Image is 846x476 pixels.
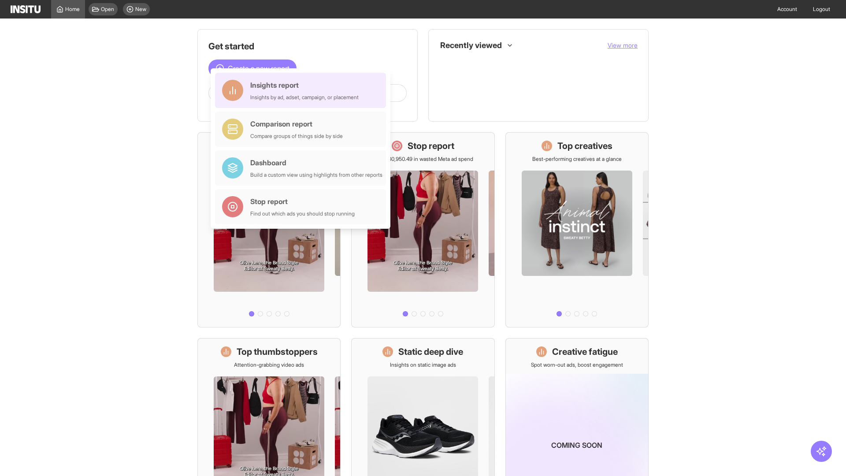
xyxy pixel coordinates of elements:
div: Build a custom view using highlights from other reports [250,171,382,178]
h1: Top creatives [557,140,612,152]
div: Insights report [250,80,359,90]
h1: Top thumbstoppers [237,346,318,358]
span: Open [101,6,114,13]
div: Compare groups of things side by side [250,133,343,140]
div: Stop report [250,196,355,207]
button: View more [608,41,638,50]
h1: Get started [208,40,407,52]
a: What's live nowSee all active ads instantly [197,132,341,327]
a: Top creativesBest-performing creatives at a glance [505,132,649,327]
div: Find out which ads you should stop running [250,210,355,217]
p: Insights on static image ads [390,361,456,368]
p: Save £30,950.49 in wasted Meta ad spend [372,156,473,163]
span: View more [608,41,638,49]
h1: Static deep dive [398,346,463,358]
span: Create a new report [228,63,289,74]
h1: Stop report [408,140,454,152]
p: Best-performing creatives at a glance [532,156,622,163]
button: Create a new report [208,59,297,77]
a: Stop reportSave £30,950.49 in wasted Meta ad spend [351,132,494,327]
span: Home [65,6,80,13]
div: Comparison report [250,119,343,129]
div: Insights by ad, adset, campaign, or placement [250,94,359,101]
div: Dashboard [250,157,382,168]
p: Attention-grabbing video ads [234,361,304,368]
img: Logo [11,5,41,13]
span: New [135,6,146,13]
